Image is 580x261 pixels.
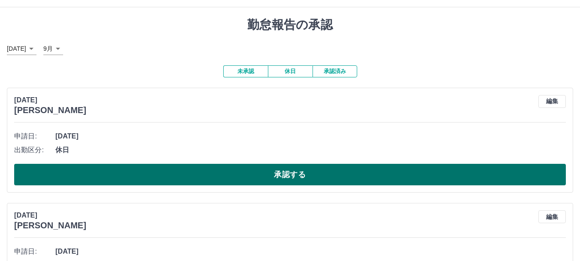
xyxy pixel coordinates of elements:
span: [DATE] [55,246,566,257]
button: 承認済み [313,65,357,77]
button: 休日 [268,65,313,77]
span: 申請日: [14,131,55,141]
span: 出勤区分: [14,145,55,155]
h3: [PERSON_NAME] [14,221,86,230]
button: 承認する [14,164,566,185]
button: 編集 [538,210,566,223]
h3: [PERSON_NAME] [14,105,86,115]
p: [DATE] [14,95,86,105]
span: 申請日: [14,246,55,257]
span: [DATE] [55,131,566,141]
div: 9月 [43,43,63,55]
p: [DATE] [14,210,86,221]
button: 編集 [538,95,566,108]
h1: 勤怠報告の承認 [7,18,573,32]
button: 未承認 [223,65,268,77]
span: 休日 [55,145,566,155]
div: [DATE] [7,43,36,55]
